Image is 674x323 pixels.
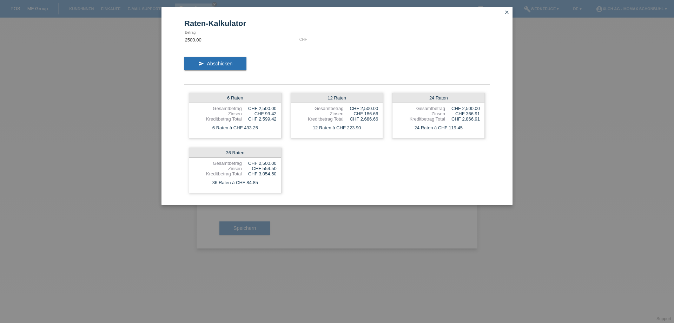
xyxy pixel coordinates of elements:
[189,123,281,133] div: 6 Raten à CHF 433.25
[242,171,277,176] div: CHF 3,054.50
[296,116,344,122] div: Kreditbetrag Total
[504,9,510,15] i: close
[296,111,344,116] div: Zinsen
[343,116,378,122] div: CHF 2,686.66
[184,57,246,70] button: send Abschicken
[291,93,383,103] div: 12 Raten
[299,37,307,41] div: CHF
[207,61,232,66] span: Abschicken
[397,106,445,111] div: Gesamtbetrag
[502,9,511,17] a: close
[242,106,277,111] div: CHF 2,500.00
[194,106,242,111] div: Gesamtbetrag
[194,111,242,116] div: Zinsen
[198,61,204,66] i: send
[445,116,480,122] div: CHF 2,866.91
[397,111,445,116] div: Zinsen
[296,106,344,111] div: Gesamtbetrag
[242,116,277,122] div: CHF 2,599.42
[291,123,383,133] div: 12 Raten à CHF 223.90
[343,111,378,116] div: CHF 186.66
[189,178,281,187] div: 36 Raten à CHF 84.85
[445,111,480,116] div: CHF 366.91
[194,161,242,166] div: Gesamtbetrag
[392,93,484,103] div: 24 Raten
[194,171,242,176] div: Kreditbetrag Total
[343,106,378,111] div: CHF 2,500.00
[397,116,445,122] div: Kreditbetrag Total
[392,123,484,133] div: 24 Raten à CHF 119.45
[189,148,281,158] div: 36 Raten
[242,111,277,116] div: CHF 99.42
[189,93,281,103] div: 6 Raten
[184,19,490,28] h1: Raten-Kalkulator
[194,116,242,122] div: Kreditbetrag Total
[194,166,242,171] div: Zinsen
[242,161,277,166] div: CHF 2,500.00
[242,166,277,171] div: CHF 554.50
[445,106,480,111] div: CHF 2,500.00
